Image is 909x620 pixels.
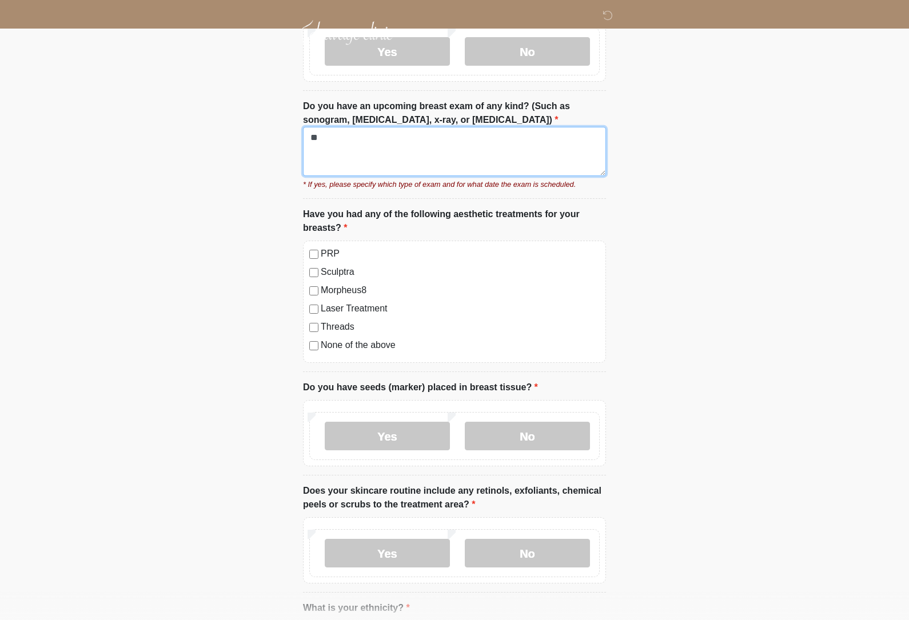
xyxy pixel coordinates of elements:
[309,250,318,259] input: PRP
[321,247,600,261] label: PRP
[465,422,590,450] label: No
[303,179,606,190] small: * If yes, please specify which type of exam and for what date the exam is scheduled.
[321,283,600,297] label: Morpheus8
[309,341,318,350] input: None of the above
[303,99,606,127] label: Do you have an upcoming breast exam of any kind? (Such as sonogram, [MEDICAL_DATA], x-ray, or [ME...
[303,381,538,394] label: Do you have seeds (marker) placed in breast tissue?
[303,207,606,235] label: Have you had any of the following aesthetic treatments for your breasts?
[309,268,318,277] input: Sculptra
[321,265,600,279] label: Sculptra
[309,305,318,314] input: Laser Treatment
[325,422,450,450] label: Yes
[325,539,450,567] label: Yes
[303,484,606,511] label: Does your skincare routine include any retinols, exfoliants, chemical peels or scrubs to the trea...
[292,9,402,63] img: Cleavage Clinic Logo
[321,302,600,315] label: Laser Treatment
[321,320,600,334] label: Threads
[321,338,600,352] label: None of the above
[309,323,318,332] input: Threads
[303,601,410,615] label: What is your ethnicity?
[309,286,318,295] input: Morpheus8
[465,539,590,567] label: No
